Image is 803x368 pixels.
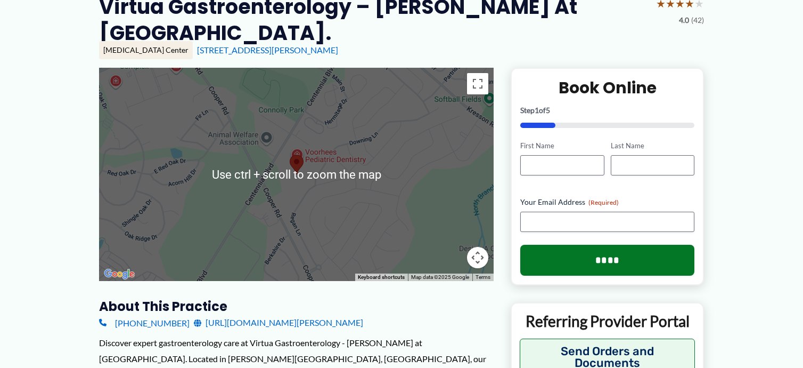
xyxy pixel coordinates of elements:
p: Referring Provider Portal [520,311,695,331]
h3: About this practice [99,298,494,315]
a: [STREET_ADDRESS][PERSON_NAME] [197,45,338,55]
p: Step of [520,107,694,114]
button: Keyboard shortcuts [358,274,405,281]
span: 1 [535,106,539,115]
a: Open this area in Google Maps (opens a new window) [102,267,137,281]
span: (Required) [588,198,619,206]
button: Map camera controls [467,247,488,268]
span: 4.0 [679,13,689,27]
img: Google [102,267,137,281]
h2: Book Online [520,77,694,98]
label: First Name [520,141,604,151]
a: [PHONE_NUMBER] [99,315,190,331]
a: [URL][DOMAIN_NAME][PERSON_NAME] [194,315,363,331]
span: Map data ©2025 Google [411,274,469,280]
button: Toggle fullscreen view [467,73,488,94]
label: Last Name [611,141,694,151]
span: (42) [691,13,704,27]
a: Terms (opens in new tab) [476,274,490,280]
div: [MEDICAL_DATA] Center [99,41,193,59]
span: 5 [546,106,550,115]
label: Your Email Address [520,197,694,207]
